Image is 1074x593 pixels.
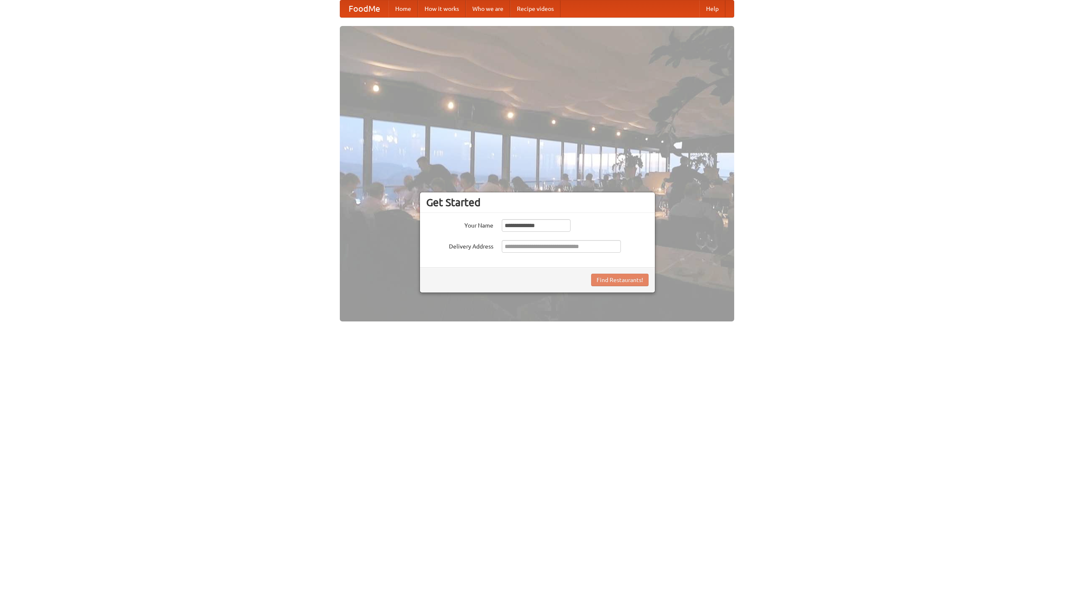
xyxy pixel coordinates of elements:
a: Recipe videos [510,0,560,17]
a: How it works [418,0,466,17]
a: FoodMe [340,0,388,17]
h3: Get Started [426,196,649,209]
label: Your Name [426,219,493,230]
a: Home [388,0,418,17]
label: Delivery Address [426,240,493,251]
button: Find Restaurants! [591,274,649,286]
a: Who we are [466,0,510,17]
a: Help [699,0,725,17]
